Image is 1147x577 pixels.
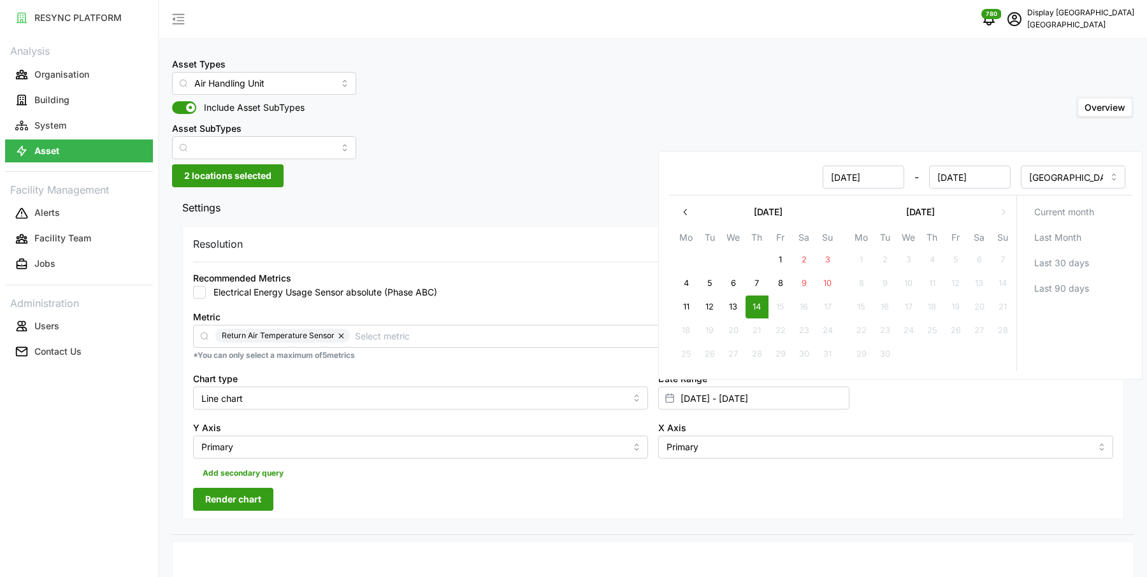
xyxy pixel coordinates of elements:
p: Contact Us [34,345,82,358]
button: Users [5,315,153,338]
button: [DATE] [849,201,992,224]
p: Display [GEOGRAPHIC_DATA] [1027,7,1134,19]
button: 24 September 2025 [897,319,920,342]
label: Asset SubTypes [172,122,242,136]
button: 18 September 2025 [921,296,944,318]
button: 20 August 2025 [722,319,745,342]
button: 8 August 2025 [769,272,792,295]
button: Render chart [193,488,273,511]
button: schedule [1002,6,1027,32]
span: Last 30 days [1034,252,1089,274]
button: 2 September 2025 [874,248,897,271]
button: 15 August 2025 [769,296,792,318]
th: Su [816,230,839,248]
p: Asset [34,145,59,157]
button: 20 September 2025 [968,296,991,318]
button: 12 August 2025 [698,296,721,318]
button: 17 August 2025 [816,296,839,318]
button: 3 September 2025 [897,248,920,271]
label: X Axis [658,421,686,435]
button: 9 September 2025 [874,272,897,295]
button: Alerts [5,202,153,225]
button: 28 September 2025 [992,319,1014,342]
label: Date Range [658,372,707,386]
div: Settings [172,223,1134,534]
th: Mo [849,230,873,248]
button: 19 September 2025 [944,296,967,318]
a: Users [5,313,153,339]
label: Chart type [193,372,238,386]
span: Return Air Temperature Sensor [222,329,335,343]
button: Building [5,89,153,111]
th: Fr [768,230,792,248]
button: 28 August 2025 [746,343,768,366]
th: We [897,230,920,248]
th: Fr [944,230,967,248]
a: Organisation [5,62,153,87]
button: 19 August 2025 [698,319,721,342]
button: 11 September 2025 [921,272,944,295]
button: 22 September 2025 [850,319,873,342]
button: 29 August 2025 [769,343,792,366]
button: RESYNC PLATFORM [5,6,153,29]
button: Add secondary query [193,464,293,483]
button: 12 September 2025 [944,272,967,295]
button: 7 September 2025 [992,248,1014,271]
button: 13 September 2025 [968,272,991,295]
button: 15 September 2025 [850,296,873,318]
a: Jobs [5,252,153,277]
p: Facility Team [34,232,91,245]
button: 23 August 2025 [793,319,816,342]
span: Current month [1034,201,1094,223]
button: 1 August 2025 [769,248,792,271]
button: Facility Team [5,227,153,250]
p: Organisation [34,68,89,81]
button: 21 August 2025 [746,319,768,342]
button: Last 90 days [1022,277,1127,300]
p: Alerts [34,206,60,219]
button: notifications [976,6,1002,32]
input: Select Y axis [193,436,648,459]
button: 18 August 2025 [675,319,698,342]
p: Facility Management [5,180,153,198]
button: Last Month [1022,226,1127,249]
button: 2 August 2025 [793,248,816,271]
button: 24 August 2025 [816,319,839,342]
p: RESYNC PLATFORM [34,11,122,24]
button: Jobs [5,253,153,276]
a: RESYNC PLATFORM [5,5,153,31]
th: Sa [792,230,816,248]
button: Last 30 days [1022,252,1127,274]
a: Facility Team [5,226,153,252]
p: Analysis [5,41,153,59]
span: Settings [182,192,1115,224]
th: Th [920,230,944,248]
button: 30 August 2025 [793,343,816,366]
button: 1 September 2025 [850,248,873,271]
button: 10 September 2025 [897,272,920,295]
button: 23 September 2025 [874,319,897,342]
div: Recommended Metrics [193,271,291,285]
button: 22 August 2025 [769,319,792,342]
th: Th [745,230,768,248]
input: Select date range [658,387,849,410]
p: System [34,119,66,132]
p: *You can only select a maximum of 5 metrics [193,350,1113,361]
div: - [675,166,1011,189]
p: Users [34,320,59,332]
label: Y Axis [193,421,221,435]
span: Render chart [205,488,261,510]
button: 4 September 2025 [921,248,944,271]
label: Metric [193,310,220,324]
button: 8 September 2025 [850,272,873,295]
input: Select X axis [658,436,1113,459]
span: 780 [986,10,997,18]
button: 6 August 2025 [722,272,745,295]
span: Last Month [1034,227,1081,248]
button: Current month [1022,201,1127,224]
button: 16 August 2025 [793,296,816,318]
a: Contact Us [5,339,153,364]
button: Settings [172,192,1134,224]
button: 16 September 2025 [874,296,897,318]
button: 14 August 2025 [746,296,768,318]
